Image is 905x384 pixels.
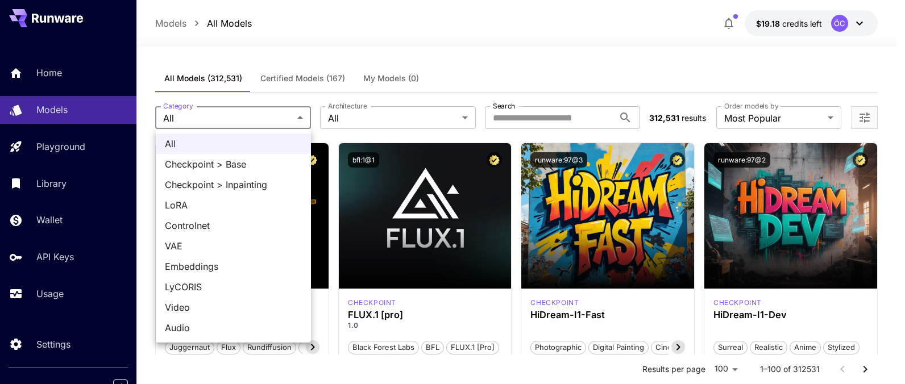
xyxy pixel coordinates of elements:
span: Video [165,300,302,314]
span: Checkpoint > Base [165,157,302,171]
span: All [165,137,302,151]
span: Audio [165,321,302,335]
span: Checkpoint > Inpainting [165,178,302,191]
span: LoRA [165,198,302,212]
span: Controlnet [165,219,302,232]
span: VAE [165,239,302,253]
span: LyCORIS [165,280,302,294]
span: Embeddings [165,260,302,273]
